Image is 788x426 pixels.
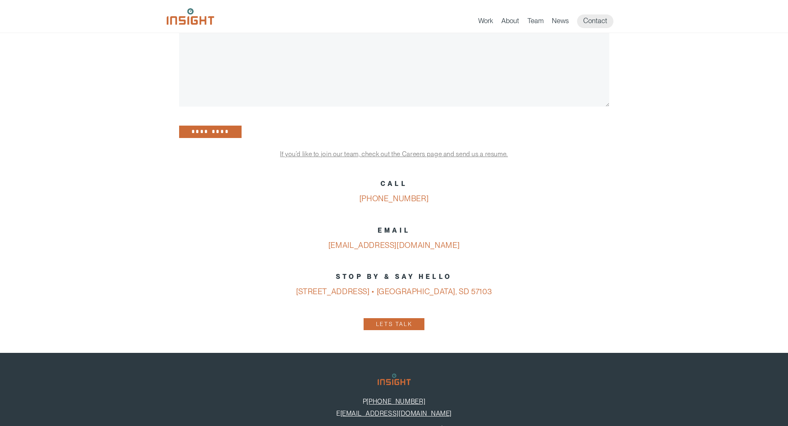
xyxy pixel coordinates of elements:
[364,318,425,330] a: Lets Talk
[328,240,460,250] a: [EMAIL_ADDRESS][DOMAIN_NAME]
[12,409,776,417] p: E
[296,287,492,296] a: [STREET_ADDRESS] • [GEOGRAPHIC_DATA], SD 57103
[366,397,425,405] a: [PHONE_NUMBER]
[378,226,410,234] strong: EMAIL
[527,17,544,28] a: Team
[378,374,411,385] img: Insight Marketing Design
[478,17,493,28] a: Work
[340,409,452,417] a: [EMAIL_ADDRESS][DOMAIN_NAME]
[552,17,569,28] a: News
[478,14,622,28] nav: primary navigation menu
[501,17,519,28] a: About
[359,194,429,203] a: [PHONE_NUMBER]
[280,150,508,158] a: If you’d like to join our team, check out the Careers page and send us a resume.
[167,8,214,25] img: Insight Marketing Design
[577,14,613,28] a: Contact
[336,273,452,281] strong: STOP BY & SAY HELLO
[381,180,407,188] strong: CALL
[12,397,776,405] p: P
